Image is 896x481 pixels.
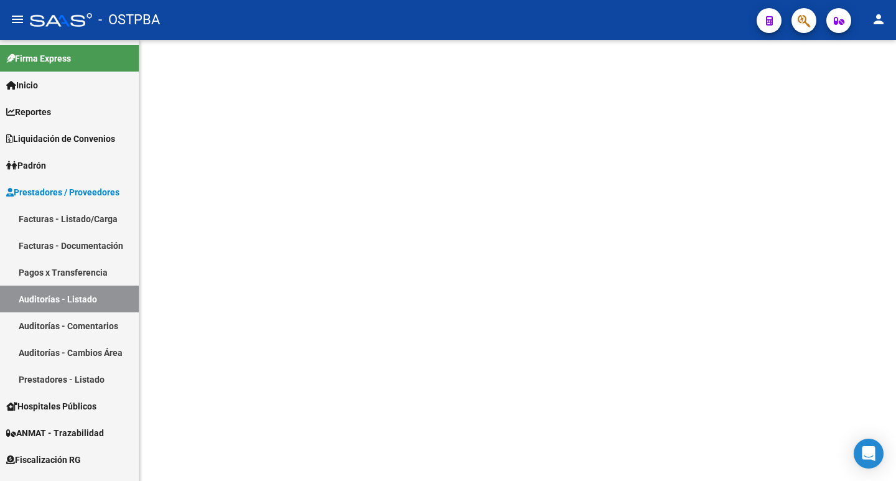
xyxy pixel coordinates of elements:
span: Liquidación de Convenios [6,132,115,146]
span: Padrón [6,159,46,172]
span: - OSTPBA [98,6,160,34]
span: Firma Express [6,52,71,65]
mat-icon: menu [10,12,25,27]
span: Inicio [6,78,38,92]
mat-icon: person [871,12,886,27]
span: Hospitales Públicos [6,399,96,413]
div: Open Intercom Messenger [854,439,884,469]
span: Reportes [6,105,51,119]
span: ANMAT - Trazabilidad [6,426,104,440]
span: Prestadores / Proveedores [6,185,119,199]
span: Fiscalización RG [6,453,81,467]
